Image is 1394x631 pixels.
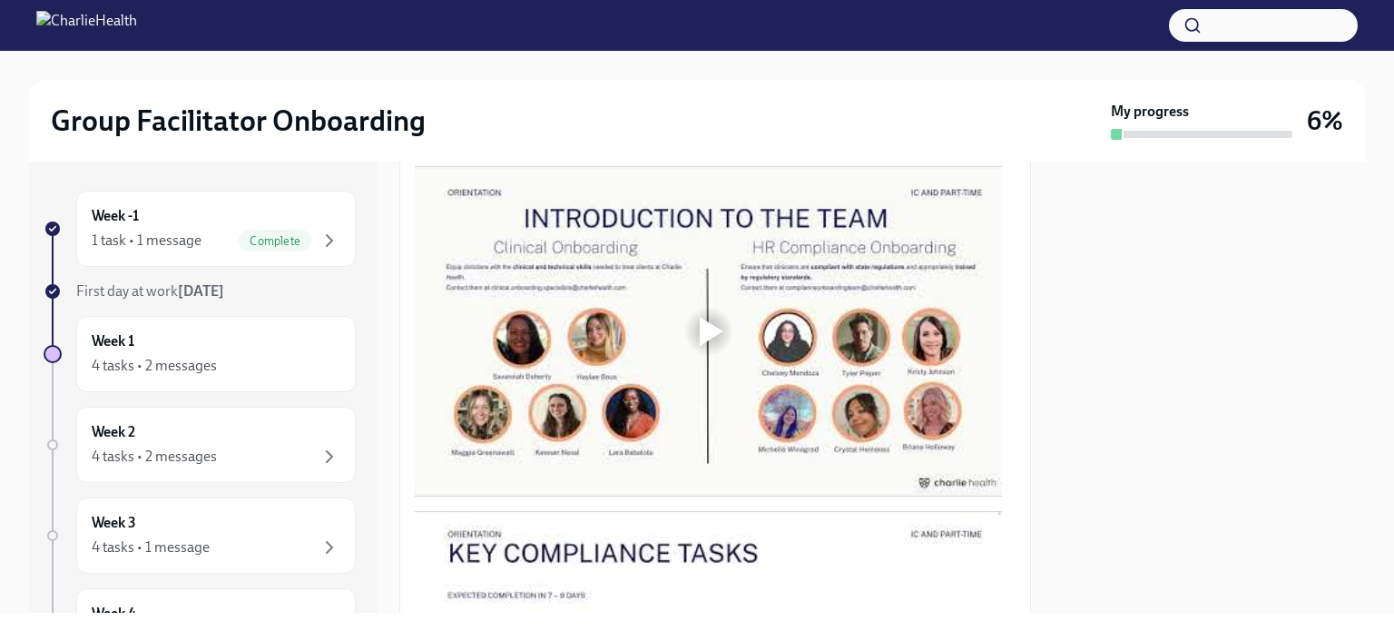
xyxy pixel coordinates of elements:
img: CharlieHealth [36,11,137,40]
span: Complete [239,234,311,248]
h3: 6% [1307,104,1343,137]
h6: Week 1 [92,331,134,351]
span: First day at work [76,282,224,300]
a: Week 24 tasks • 2 messages [44,407,356,483]
h6: Week 2 [92,422,135,442]
strong: [DATE] [178,282,224,300]
h6: Week 4 [92,604,136,624]
div: 4 tasks • 1 message [92,537,210,557]
a: Week -11 task • 1 messageComplete [44,191,356,267]
a: Week 14 tasks • 2 messages [44,316,356,392]
a: Week 34 tasks • 1 message [44,498,356,574]
h6: Week -1 [92,206,139,226]
div: 4 tasks • 2 messages [92,447,217,467]
div: 4 tasks • 2 messages [92,356,217,376]
a: First day at work[DATE] [44,281,356,301]
div: 1 task • 1 message [92,231,201,251]
h2: Group Facilitator Onboarding [51,103,426,139]
strong: My progress [1111,102,1189,122]
h6: Week 3 [92,513,136,533]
